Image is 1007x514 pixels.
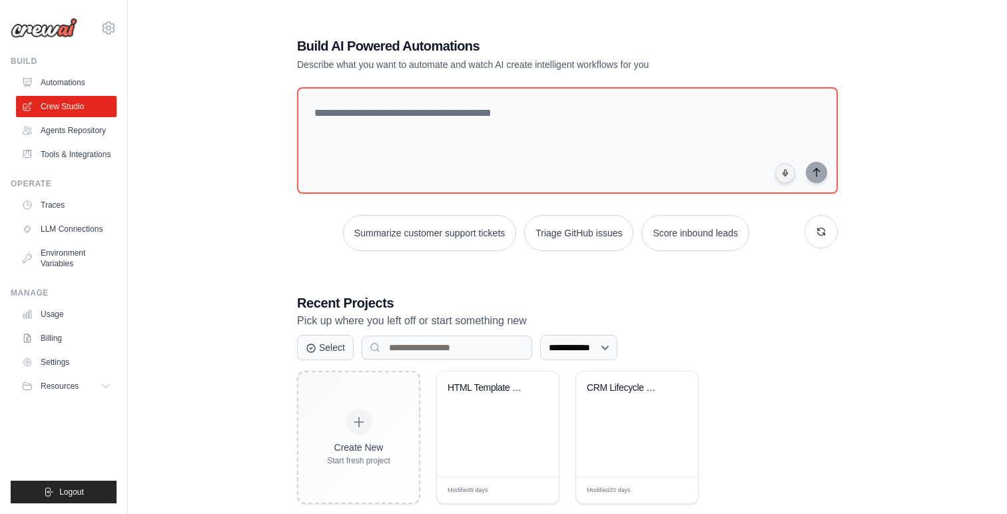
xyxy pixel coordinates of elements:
a: Settings [16,352,117,373]
div: Create New [327,441,390,454]
div: HTML Template Generator from Copy [448,382,528,394]
button: Resources [16,376,117,397]
span: Edit [667,485,678,495]
button: Triage GitHub issues [524,215,633,251]
button: Summarize customer support tickets [343,215,516,251]
button: Select [297,335,354,360]
div: Start fresh project [327,455,390,466]
button: Get new suggestions [805,215,838,248]
div: Manage [11,288,117,298]
a: Agents Repository [16,120,117,141]
div: Operate [11,178,117,189]
a: Usage [16,304,117,325]
span: Modified 20 days [587,486,631,495]
a: Tools & Integrations [16,144,117,165]
a: Crew Studio [16,96,117,117]
p: Describe what you want to automate and watch AI create intelligent workflows for you [297,58,745,71]
button: Logout [11,481,117,503]
button: Click to speak your automation idea [775,163,795,183]
p: Pick up where you left off or start something new [297,312,838,330]
button: Score inbound leads [641,215,749,251]
a: Environment Variables [16,242,117,274]
a: Billing [16,328,117,349]
a: Traces [16,194,117,216]
div: Build [11,56,117,67]
h1: Build AI Powered Automations [297,37,745,55]
a: Automations [16,72,117,93]
h3: Recent Projects [297,294,838,312]
span: Edit [527,485,539,495]
img: Logo [11,18,77,38]
div: CRM Lifecycle Manager Job Finder with Sponsorship Priority [587,382,667,394]
a: LLM Connections [16,218,117,240]
span: Logout [59,487,84,497]
span: Modified 9 days [448,486,488,495]
span: Resources [41,381,79,391]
